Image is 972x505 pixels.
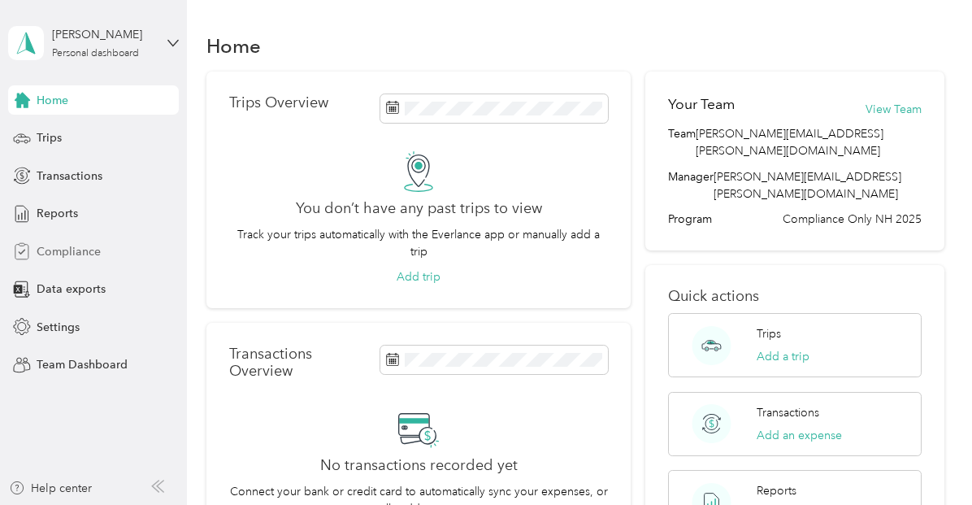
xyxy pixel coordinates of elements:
p: Transactions [757,404,819,421]
span: Transactions [37,168,102,185]
button: Add a trip [757,348,809,365]
span: Trips [37,129,62,146]
p: Quick actions [668,288,922,305]
span: Team Dashboard [37,356,128,373]
span: Home [37,92,68,109]
span: Data exports [37,281,106,298]
span: Compliance [37,243,101,260]
span: Program [668,211,712,228]
p: Trips [757,325,781,342]
iframe: Everlance-gr Chat Button Frame [881,414,972,505]
div: [PERSON_NAME] [52,26,154,43]
button: Add trip [397,268,440,285]
span: [PERSON_NAME][EMAIL_ADDRESS][PERSON_NAME][DOMAIN_NAME] [696,125,922,159]
p: Track your trips automatically with the Everlance app or manually add a trip [229,226,608,260]
span: Team [668,125,696,159]
div: Personal dashboard [52,49,139,59]
p: Reports [757,482,796,499]
p: Trips Overview [229,94,328,111]
h1: Home [206,37,261,54]
span: Reports [37,205,78,222]
button: Help center [9,480,92,497]
span: Compliance Only NH 2025 [783,211,922,228]
p: Transactions Overview [229,346,371,380]
h2: You don’t have any past trips to view [296,200,542,217]
h2: No transactions recorded yet [320,457,518,474]
span: Settings [37,319,80,336]
button: Add an expense [757,427,842,444]
span: [PERSON_NAME][EMAIL_ADDRESS][PERSON_NAME][DOMAIN_NAME] [714,170,901,201]
span: Manager [668,168,714,202]
h2: Your Team [668,94,735,115]
button: View Team [866,101,922,118]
